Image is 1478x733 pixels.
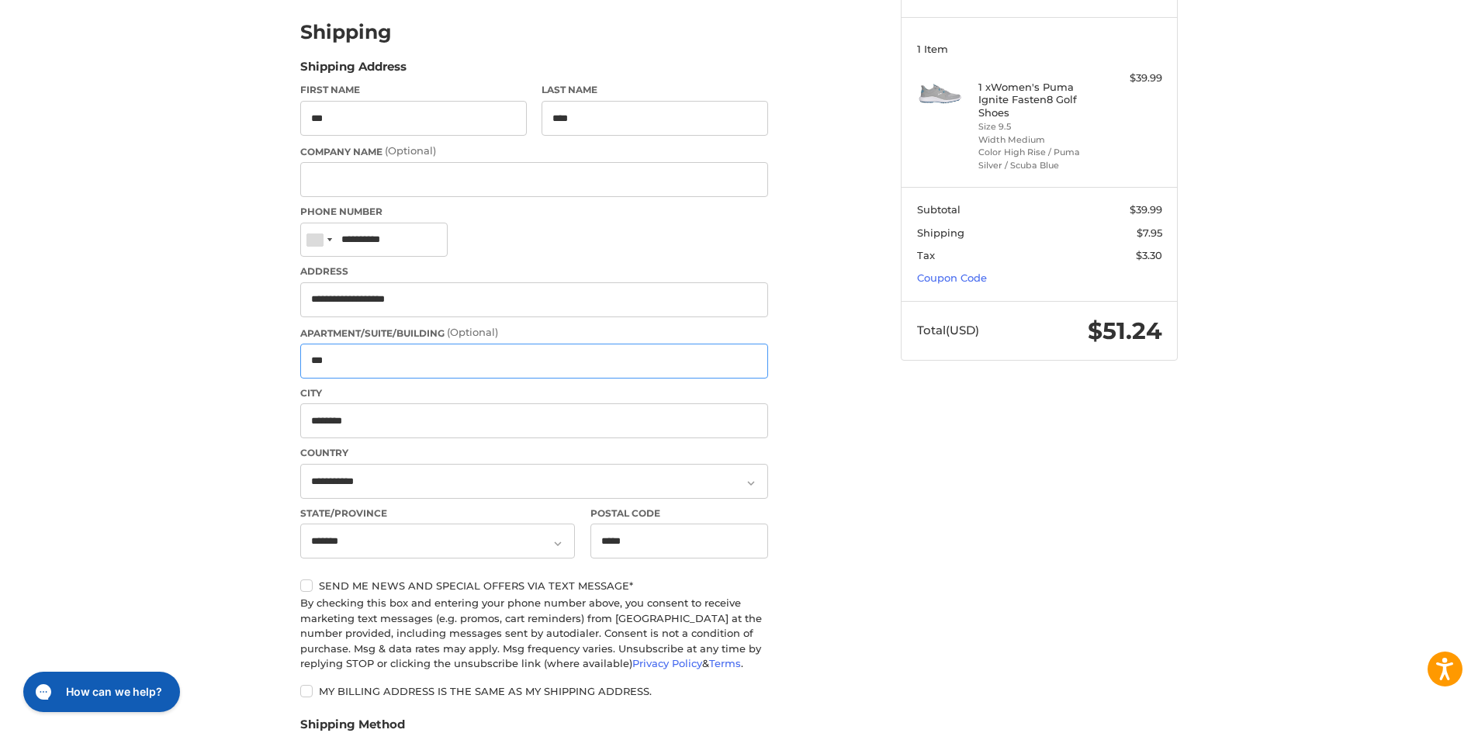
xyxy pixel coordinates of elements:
[917,271,987,284] a: Coupon Code
[542,83,768,97] label: Last Name
[917,323,979,337] span: Total (USD)
[1136,249,1162,261] span: $3.30
[709,657,741,669] a: Terms
[1088,316,1162,345] span: $51.24
[385,144,436,157] small: (Optional)
[16,666,185,717] iframe: Gorgias live chat messenger
[300,143,768,159] label: Company Name
[300,205,768,219] label: Phone Number
[300,596,768,672] div: By checking this box and entering your phone number above, you consent to receive marketing text ...
[300,507,575,520] label: State/Province
[1101,71,1162,86] div: $39.99
[917,226,964,239] span: Shipping
[300,325,768,341] label: Apartment/Suite/Building
[978,81,1097,119] h4: 1 x Women's Puma Ignite Fasten8 Golf Shoes
[447,326,498,338] small: (Optional)
[300,685,768,697] label: My billing address is the same as my shipping address.
[917,249,935,261] span: Tax
[917,203,961,216] span: Subtotal
[300,265,768,278] label: Address
[632,657,702,669] a: Privacy Policy
[300,386,768,400] label: City
[1137,226,1162,239] span: $7.95
[300,58,407,83] legend: Shipping Address
[917,43,1162,55] h3: 1 Item
[978,120,1097,133] li: Size 9.5
[978,146,1097,171] li: Color High Rise / Puma Silver / Scuba Blue
[978,133,1097,147] li: Width Medium
[300,446,768,460] label: Country
[300,83,527,97] label: First Name
[590,507,769,520] label: Postal Code
[300,579,768,592] label: Send me news and special offers via text message*
[300,20,392,44] h2: Shipping
[1130,203,1162,216] span: $39.99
